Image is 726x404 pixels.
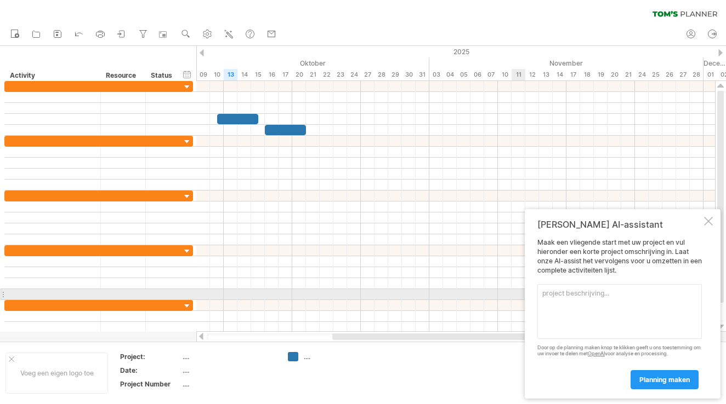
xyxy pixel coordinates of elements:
[553,69,566,80] div: vrijdag, 14 November 2025
[210,69,224,80] div: vrijdag, 10 Oktober 2025
[361,69,375,80] div: maandag, 27 Oktober 2025
[498,69,512,80] div: maandag, 10 November 2025
[120,366,180,375] div: Date:
[251,69,265,80] div: woensdag, 15 Oktober 2025
[183,379,275,389] div: ....
[676,69,690,80] div: donderdag, 27 November 2025
[443,69,457,80] div: dinsdag, 4 November 2025
[306,69,320,80] div: dinsdag, 21 Oktober 2025
[388,69,402,80] div: woensdag, 29 Oktober 2025
[151,70,175,81] div: Status
[224,69,237,80] div: maandag, 13 Oktober 2025
[525,69,539,80] div: woensdag, 12 November 2025
[512,69,525,80] div: dinsdag, 11 November 2025
[537,345,702,357] div: Door op de planning maken knop te klikken geeft u ons toestemming om uw invoer te delen met voor ...
[120,379,180,389] div: Project Number
[402,69,416,80] div: donderdag, 30 Oktober 2025
[279,69,292,80] div: vrijdag, 17 Oktober 2025
[662,69,676,80] div: woensdag, 26 November 2025
[333,69,347,80] div: donderdag, 23 Oktober 2025
[106,70,139,81] div: Resource
[631,370,699,389] a: planning maken
[470,69,484,80] div: donderdag, 6 November 2025
[114,57,429,69] div: Oktober 2025
[196,69,210,80] div: donderdag, 9 Oktober 2025
[537,219,702,230] div: [PERSON_NAME] AI-assistant
[320,69,333,80] div: woensdag, 22 Oktober 2025
[347,69,361,80] div: vrijdag, 24 Oktober 2025
[416,69,429,80] div: vrijdag, 31 Oktober 2025
[635,69,649,80] div: maandag, 24 November 2025
[429,57,704,69] div: November 2025
[690,69,704,80] div: vrijdag, 28 November 2025
[265,69,279,80] div: donderdag, 16 Oktober 2025
[304,352,364,361] div: ....
[429,69,443,80] div: maandag, 3 November 2025
[621,69,635,80] div: vrijdag, 21 November 2025
[580,69,594,80] div: dinsdag, 18 November 2025
[649,69,662,80] div: dinsdag, 25 November 2025
[566,69,580,80] div: maandag, 17 November 2025
[375,69,388,80] div: dinsdag, 28 Oktober 2025
[5,353,108,394] div: Voeg een eigen logo toe
[639,376,690,384] span: planning maken
[183,352,275,361] div: ....
[457,69,470,80] div: woensdag, 5 November 2025
[484,69,498,80] div: vrijdag, 7 November 2025
[594,69,608,80] div: woensdag, 19 November 2025
[183,366,275,375] div: ....
[10,70,94,81] div: Activity
[237,69,251,80] div: dinsdag, 14 Oktober 2025
[537,238,702,389] div: Maak een vliegende start met uw project en vul hieronder een korte project omschrijving in. Laat ...
[120,352,180,361] div: Project:
[608,69,621,80] div: donderdag, 20 November 2025
[588,350,605,356] a: OpenAI
[292,69,306,80] div: maandag, 20 Oktober 2025
[704,69,717,80] div: maandag, 1 December 2025
[539,69,553,80] div: donderdag, 13 November 2025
